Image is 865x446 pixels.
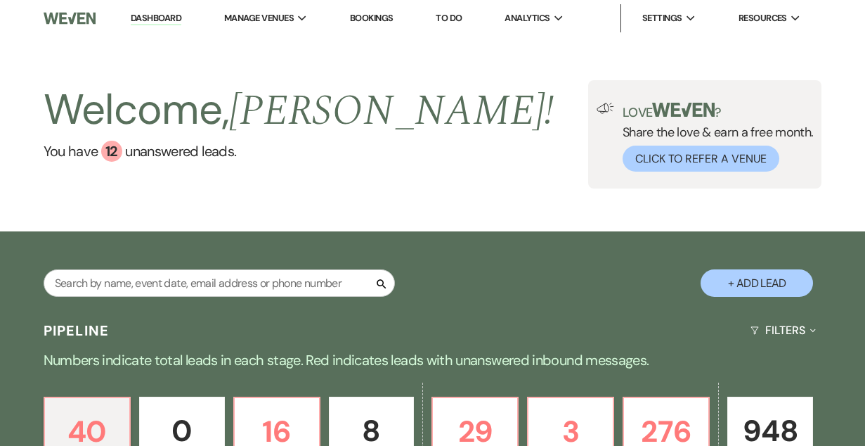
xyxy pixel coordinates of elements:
img: loud-speaker-illustration.svg [597,103,614,114]
h3: Pipeline [44,321,110,340]
span: Analytics [505,11,549,25]
img: Weven Logo [44,4,96,33]
p: Love ? [623,103,814,119]
div: 12 [101,141,122,162]
span: Resources [739,11,787,25]
a: Bookings [350,12,394,24]
a: Dashboard [131,12,181,25]
span: Settings [642,11,682,25]
input: Search by name, event date, email address or phone number [44,269,395,297]
button: Click to Refer a Venue [623,146,779,172]
a: To Do [436,12,462,24]
h2: Welcome, [44,80,554,141]
span: [PERSON_NAME] ! [229,79,554,144]
button: Filters [745,312,821,349]
button: + Add Lead [701,269,813,297]
span: Manage Venues [224,11,294,25]
a: You have 12 unanswered leads. [44,141,554,162]
div: Share the love & earn a free month. [614,103,814,172]
img: weven-logo-green.svg [652,103,715,117]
